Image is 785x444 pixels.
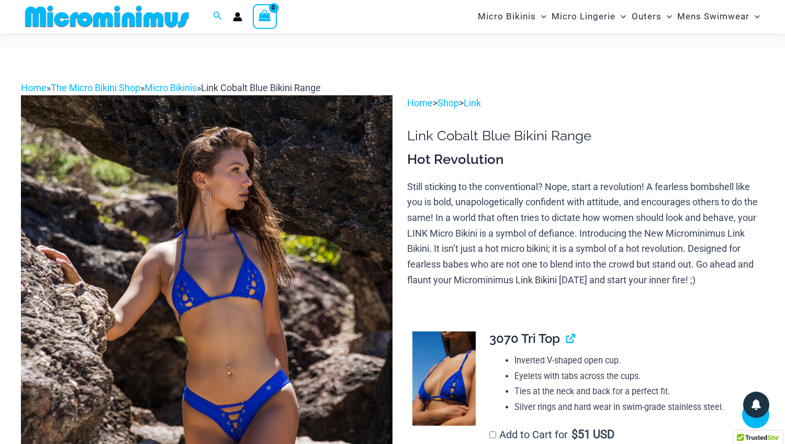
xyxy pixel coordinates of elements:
a: Micro Bikinis [144,82,197,93]
span: Menu Toggle [615,3,626,30]
a: Mens SwimwearMenu ToggleMenu Toggle [675,3,762,30]
a: Home [21,82,47,93]
a: Shop [438,97,459,108]
nav: Site Navigation [474,2,764,31]
a: The Micro Bikini Shop [51,82,140,93]
a: Home [407,97,433,108]
a: Link [464,97,481,108]
li: Eyelets with tabs across the cups. [514,369,756,384]
span: Micro Bikinis [478,3,536,30]
span: Mens Swimwear [677,3,749,30]
img: Link Cobalt Blue 3070 Top [412,331,475,426]
h3: Hot Revolution [407,151,764,169]
li: Inverted V-shaped open cup. [514,353,756,369]
span: $ [571,428,578,441]
span: 51 USD [571,429,614,440]
span: Menu Toggle [536,3,546,30]
p: Still sticking to the conventional? Nope, start a revolution! A fearless bombshell like you is bo... [407,179,764,288]
span: Outers [632,3,661,30]
span: Micro Lingerie [552,3,615,30]
a: Search icon link [213,10,222,23]
span: Menu Toggle [661,3,672,30]
a: View Shopping Cart, empty [253,4,277,28]
span: » » » [21,82,321,93]
p: > > [407,95,764,111]
a: Account icon link [233,12,242,21]
span: Link Cobalt Blue Bikini Range [201,82,321,93]
a: OutersMenu ToggleMenu Toggle [629,3,675,30]
a: Micro LingerieMenu ToggleMenu Toggle [549,3,629,30]
span: 3070 Tri Top [489,331,560,346]
input: Add to Cart for$51 USD [489,431,496,438]
span: Menu Toggle [749,3,760,30]
a: Micro BikinisMenu ToggleMenu Toggle [475,3,549,30]
li: Ties at the neck and back for a perfect fit. [514,384,756,399]
label: Add to Cart for [489,428,614,441]
img: MM SHOP LOGO FLAT [21,5,193,28]
li: Silver rings and hard wear in swim-grade stainless steel. [514,399,756,415]
h1: Link Cobalt Blue Bikini Range [407,128,764,144]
